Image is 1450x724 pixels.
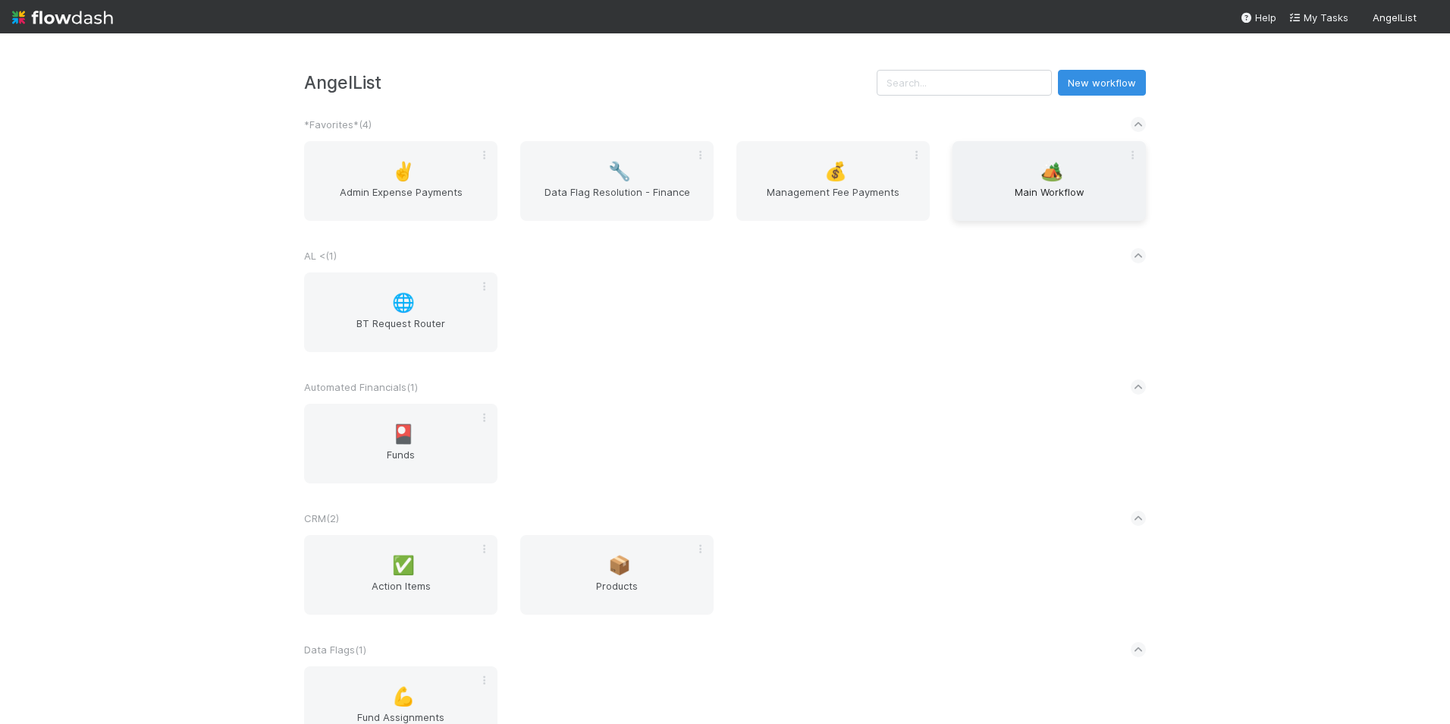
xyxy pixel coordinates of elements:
[310,578,491,609] span: Action Items
[304,272,497,352] a: 🌐BT Request Router
[304,512,339,524] span: CRM ( 2 )
[608,556,631,575] span: 📦
[304,404,497,483] a: 🎴Funds
[392,293,415,313] span: 🌐
[526,184,708,215] span: Data Flag Resolution - Finance
[12,5,113,30] img: logo-inverted-e16ddd16eac7371096b0.svg
[877,70,1052,96] input: Search...
[304,535,497,615] a: ✅Action Items
[392,162,415,181] span: ✌️
[392,687,415,707] span: 💪
[304,118,372,131] span: *Favorites* ( 4 )
[608,162,631,181] span: 🔧
[1373,11,1417,24] span: AngelList
[526,578,708,609] span: Products
[304,72,877,93] h3: AngelList
[520,141,714,221] a: 🔧Data Flag Resolution - Finance
[1240,10,1276,25] div: Help
[736,141,930,221] a: 💰Management Fee Payments
[310,184,491,215] span: Admin Expense Payments
[304,250,337,262] span: AL < ( 1 )
[1040,162,1063,181] span: 🏕️
[304,381,418,393] span: Automated Financials ( 1 )
[304,141,497,221] a: ✌️Admin Expense Payments
[1423,11,1438,26] img: avatar_487f705b-1efa-4920-8de6-14528bcda38c.png
[1288,10,1348,25] a: My Tasks
[742,184,924,215] span: Management Fee Payments
[1058,70,1146,96] button: New workflow
[310,316,491,346] span: BT Request Router
[953,141,1146,221] a: 🏕️Main Workflow
[304,644,366,656] span: Data Flags ( 1 )
[392,424,415,444] span: 🎴
[959,184,1140,215] span: Main Workflow
[824,162,847,181] span: 💰
[1288,11,1348,24] span: My Tasks
[310,447,491,477] span: Funds
[520,535,714,615] a: 📦Products
[392,556,415,575] span: ✅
